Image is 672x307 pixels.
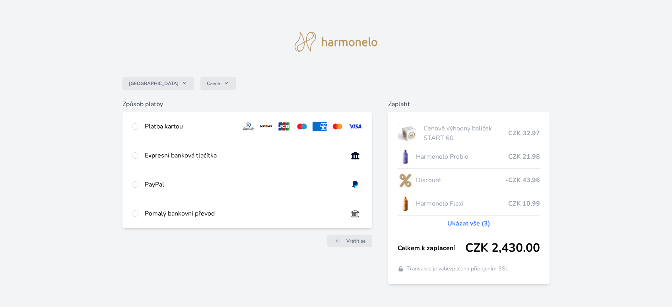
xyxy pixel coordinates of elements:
img: paypal.svg [348,180,363,189]
span: Czech [207,80,220,87]
button: Czech [200,77,236,90]
div: Platba kartou [145,122,235,131]
span: Transakce je zabezpečena připojením SSL [407,265,509,273]
img: jcb.svg [277,122,291,131]
span: CZK 32.97 [508,128,540,138]
span: Harmonelo Flexi [416,199,508,208]
span: Discount [416,175,505,185]
div: PayPal [145,180,342,189]
span: CZK 10.99 [508,199,540,208]
img: start.jpg [398,123,420,143]
a: Vrátit se [327,235,372,247]
img: logo.svg [295,32,377,52]
span: CZK 21.98 [508,152,540,161]
img: amex.svg [313,122,327,131]
img: CLEAN_PROBIO_se_stinem_x-lo.jpg [398,147,413,167]
button: [GEOGRAPHIC_DATA] [122,77,194,90]
img: bankTransfer_IBAN.svg [348,209,363,218]
img: mc.svg [330,122,345,131]
img: discover.svg [259,122,274,131]
img: onlineBanking_CZ.svg [348,151,363,160]
span: CZK 2,430.00 [465,241,540,255]
h6: Zaplatit [388,99,549,109]
span: Cenově výhodný balíček START 60 [423,124,508,143]
span: Celkem k zaplacení [398,243,465,253]
div: Expresní banková tlačítka [145,151,342,160]
a: Ukázat vše (3) [447,219,490,228]
img: diners.svg [241,122,256,131]
div: Pomalý bankovní převod [145,209,342,218]
span: Harmonelo Probio [416,152,508,161]
img: discount-lo.png [398,170,413,190]
h6: Způsob platby [122,99,372,109]
img: CLEAN_FLEXI_se_stinem_x-hi_(1)-lo.jpg [398,194,413,214]
img: visa.svg [348,122,363,131]
span: -CZK 43.96 [505,175,540,185]
span: Vrátit se [346,238,366,244]
img: maestro.svg [295,122,309,131]
span: [GEOGRAPHIC_DATA] [129,80,179,87]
